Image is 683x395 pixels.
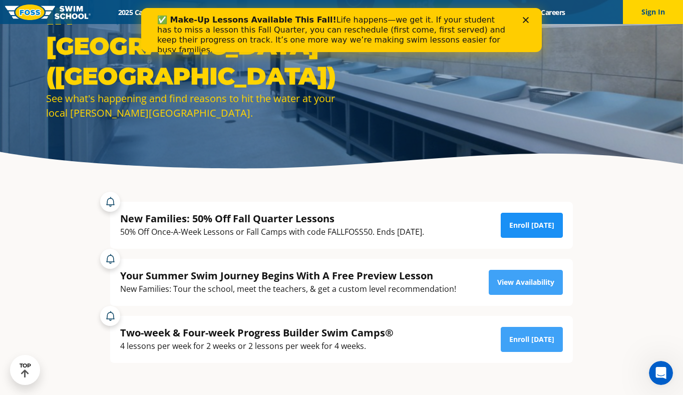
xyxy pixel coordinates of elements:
[501,327,563,352] a: Enroll [DATE]
[382,9,392,15] div: Close
[172,8,214,17] a: Schools
[501,8,532,17] a: Blog
[120,282,456,296] div: New Families: Tour the school, meet the teachers, & get a custom level recommendation!
[120,212,424,225] div: New Families: 50% Off Fall Quarter Lessons
[302,8,395,17] a: About [PERSON_NAME]
[501,213,563,238] a: Enroll [DATE]
[141,8,542,52] iframe: Intercom live chat banner
[395,8,501,17] a: Swim Like [PERSON_NAME]
[120,225,424,239] div: 50% Off Once-A-Week Lessons or Fall Camps with code FALLFOSS50. Ends [DATE].
[5,5,91,20] img: FOSS Swim School Logo
[532,8,574,17] a: Careers
[120,326,394,339] div: Two-week & Four-week Progress Builder Swim Camps®
[16,7,369,47] div: Life happens—we get it. If your student has to miss a lesson this Fall Quarter, you can reschedul...
[649,361,673,385] iframe: Intercom live chat
[109,8,172,17] a: 2025 Calendar
[120,339,394,353] div: 4 lessons per week for 2 weeks or 2 lessons per week for 4 weeks.
[489,270,563,295] a: View Availability
[20,362,31,378] div: TOP
[214,8,301,17] a: Swim Path® Program
[46,91,336,120] div: See what's happening and find reasons to hit the water at your local [PERSON_NAME][GEOGRAPHIC_DATA].
[16,7,195,17] b: ✅ Make-Up Lessons Available This Fall!
[120,269,456,282] div: Your Summer Swim Journey Begins With A Free Preview Lesson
